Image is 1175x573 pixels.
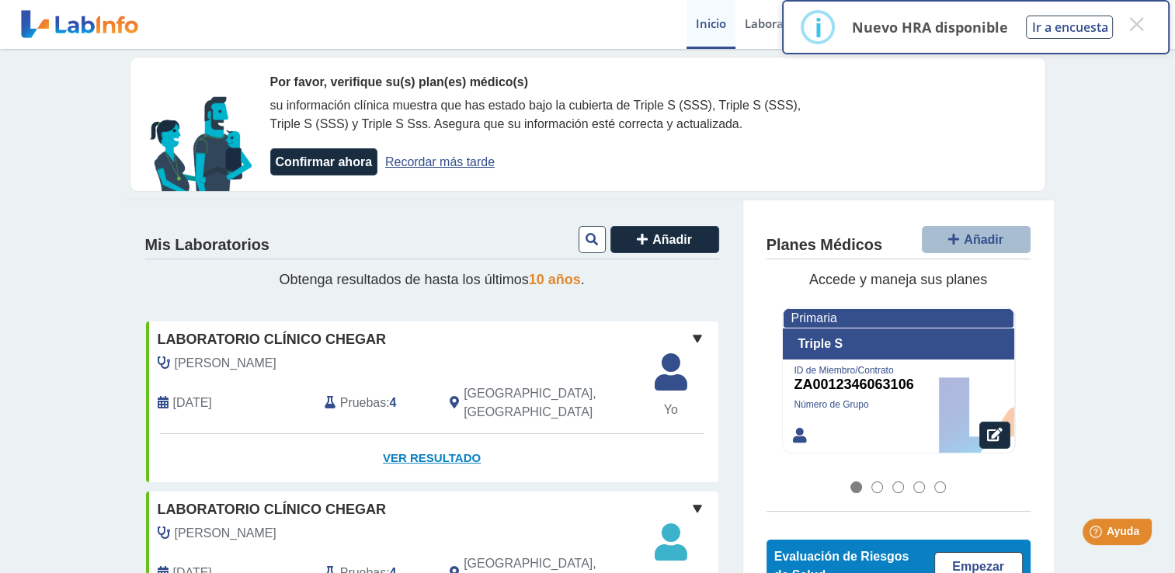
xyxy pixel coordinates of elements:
span: 2025-09-17 [173,394,212,412]
span: Empezar [952,560,1004,573]
span: Bertran, Nitza [175,524,276,543]
span: Laboratorio Clínico Chegar [158,499,386,520]
div: i [814,13,822,41]
iframe: Help widget launcher [1037,512,1158,556]
span: Añadir [652,233,692,246]
span: Accede y maneja sus planes [809,272,987,287]
button: Confirmar ahora [270,148,377,175]
a: Ver Resultado [146,434,718,483]
a: Recordar más tarde [385,155,495,168]
h4: Planes Médicos [767,236,882,255]
button: Close this dialog [1122,10,1150,38]
div: : [313,384,438,422]
span: su información clínica muestra que has estado bajo la cubierta de Triple S (SSS), Triple S (SSS),... [270,99,801,130]
span: Añadir [964,233,1003,246]
span: Laboratorio Clínico Chegar [158,329,386,350]
span: Bertran, Nitza [175,354,276,373]
span: Rio Grande, PR [464,384,635,422]
p: Nuevo HRA disponible [851,18,1007,36]
b: 4 [390,396,397,409]
h4: Mis Laboratorios [145,236,269,255]
span: Yo [645,401,697,419]
button: Añadir [610,226,719,253]
span: Primaria [791,311,837,325]
div: Por favor, verifique su(s) plan(es) médico(s) [270,73,822,92]
span: 10 años [529,272,581,287]
span: Obtenga resultados de hasta los últimos . [279,272,584,287]
button: Añadir [922,226,1031,253]
button: Ir a encuesta [1026,16,1113,39]
span: Pruebas [340,394,386,412]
